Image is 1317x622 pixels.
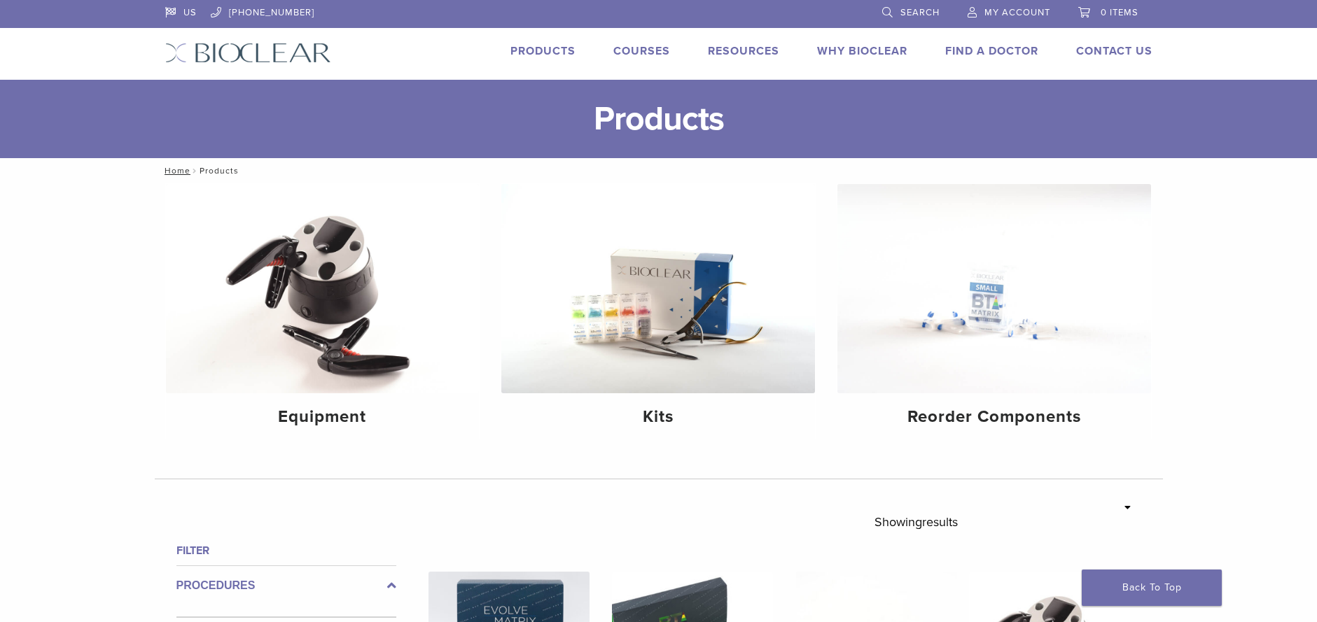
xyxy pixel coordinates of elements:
[166,184,480,439] a: Equipment
[510,44,576,58] a: Products
[501,184,815,439] a: Kits
[513,404,804,430] h4: Kits
[176,577,396,594] label: Procedures
[166,184,480,393] img: Equipment
[874,507,958,537] p: Showing results
[708,44,779,58] a: Resources
[501,184,815,393] img: Kits
[984,7,1050,18] span: My Account
[165,43,331,63] img: Bioclear
[190,167,200,174] span: /
[155,158,1163,183] nav: Products
[177,404,468,430] h4: Equipment
[817,44,907,58] a: Why Bioclear
[1076,44,1152,58] a: Contact Us
[837,184,1151,393] img: Reorder Components
[1082,570,1222,606] a: Back To Top
[900,7,940,18] span: Search
[160,166,190,176] a: Home
[613,44,670,58] a: Courses
[837,184,1151,439] a: Reorder Components
[849,404,1140,430] h4: Reorder Components
[176,542,396,559] h4: Filter
[1101,7,1138,18] span: 0 items
[945,44,1038,58] a: Find A Doctor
